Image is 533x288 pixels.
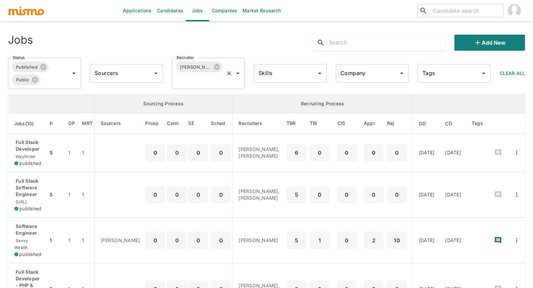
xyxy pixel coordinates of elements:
[285,113,308,134] th: To Be Reviewed
[454,35,525,51] button: Add new
[80,113,94,134] th: Market Research Total
[187,113,210,134] th: Sent Emails
[50,120,61,128] span: P
[329,37,445,48] input: Search
[339,190,354,199] p: 0
[440,172,466,217] td: [DATE]
[80,217,94,263] td: 1
[312,148,327,157] p: 0
[390,148,404,157] p: 0
[101,237,140,244] p: [PERSON_NAME]
[233,113,285,134] th: Recruiters
[412,113,440,134] th: Onboarding Date
[63,113,81,134] th: Open Positions
[233,94,413,113] th: Recruiting Process
[48,113,63,134] th: Priority
[466,113,488,134] th: Tags
[69,69,79,78] button: Open
[13,55,25,60] label: Status
[170,236,184,245] p: 0
[145,113,167,134] th: Prospects
[490,232,506,248] button: recent-notes
[289,148,304,157] p: 6
[148,190,163,199] p: 0
[366,148,381,157] p: 0
[412,172,440,217] td: [DATE]
[312,236,327,245] p: 1
[366,190,381,199] p: 0
[479,69,488,78] button: Open
[80,134,94,172] td: 1
[177,55,194,60] label: Recruiter
[48,172,63,217] td: 5
[191,190,206,199] p: 0
[509,145,524,160] button: Quick Actions
[12,74,40,85] div: Public
[412,217,440,263] td: [DATE]
[508,4,521,17] img: Carmen Vilachá
[315,69,324,78] button: Open
[412,134,440,172] td: [DATE]
[214,236,228,245] p: 0
[313,35,329,51] button: search
[289,236,304,245] p: 5
[331,113,362,134] th: Client Interview Scheduled
[490,187,506,203] button: recent-notes
[430,6,501,15] input: Candidate search
[48,134,63,172] td: 5
[48,217,63,263] td: 1
[210,113,233,134] th: Sched
[176,63,215,71] span: [PERSON_NAME]
[170,148,184,157] p: 0
[14,154,36,159] span: Wayfinder
[95,94,233,113] th: Sourcing Process
[390,236,404,245] p: 10
[440,113,466,134] th: Created At
[80,172,94,217] td: 1
[170,190,184,199] p: 0
[509,187,524,202] button: Quick Actions
[239,237,279,244] p: [PERSON_NAME]
[214,148,228,157] p: 0
[19,251,41,258] span: published
[63,172,81,217] td: 1
[339,236,354,245] p: 0
[14,120,43,128] span: Jobs(10)
[191,148,206,157] p: 0
[14,199,27,204] span: [URL]
[289,190,304,199] p: 5
[419,120,435,128] span: OD
[151,69,161,78] button: Open
[339,148,354,157] p: 0
[63,134,81,172] td: 1
[390,190,404,199] p: 0
[176,62,222,72] div: [PERSON_NAME]
[366,236,381,245] p: 2
[385,113,413,134] th: Rejected
[445,120,461,128] span: CD
[12,62,49,72] div: Published
[148,236,163,245] p: 0
[490,145,506,161] button: recent-notes
[14,223,43,236] p: Software Engineer
[14,178,43,198] p: Full Stack Software Engineer
[8,6,45,16] img: logo
[397,69,406,78] button: Open
[500,70,525,76] span: Clear All
[233,69,243,78] button: Open
[239,146,279,159] p: [PERSON_NAME], [PERSON_NAME]
[63,217,81,263] td: 1
[167,113,187,134] th: Connections
[12,76,33,84] span: Public
[440,217,466,263] td: [DATE]
[19,205,41,212] span: published
[12,63,42,71] span: Published
[19,160,41,167] span: published
[14,139,43,152] p: Full Stack Developer
[8,33,33,47] h4: Jobs
[308,113,331,134] th: To Be Interviewed
[225,69,234,78] button: Clear
[509,233,524,248] button: Quick Actions
[239,188,279,201] p: [PERSON_NAME], [PERSON_NAME]
[14,238,28,250] span: Savvy Wealth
